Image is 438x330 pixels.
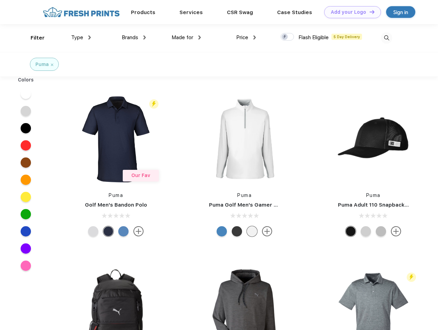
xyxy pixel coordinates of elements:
[143,35,146,40] img: dropdown.png
[237,192,252,198] a: Puma
[366,192,381,198] a: Puma
[51,64,53,66] img: filter_cancel.svg
[149,99,158,109] img: flash_active_toggle.svg
[133,226,144,236] img: more.svg
[253,35,256,40] img: dropdown.png
[232,226,242,236] div: Puma Black
[85,202,147,208] a: Golf Men's Bandon Polo
[381,32,392,44] img: desktop_search.svg
[118,226,129,236] div: Lake Blue
[407,273,416,282] img: flash_active_toggle.svg
[41,6,122,18] img: fo%20logo%202.webp
[88,226,98,236] div: High Rise
[236,34,248,41] span: Price
[109,192,123,198] a: Puma
[199,93,290,185] img: func=resize&h=266
[393,8,408,16] div: Sign in
[331,9,366,15] div: Add your Logo
[71,34,83,41] span: Type
[13,76,39,84] div: Colors
[227,9,253,15] a: CSR Swag
[391,226,401,236] img: more.svg
[262,226,272,236] img: more.svg
[122,34,138,41] span: Brands
[131,173,150,178] span: Our Fav
[172,34,193,41] span: Made for
[370,10,374,14] img: DT
[103,226,113,236] div: Navy Blazer
[209,202,318,208] a: Puma Golf Men's Gamer Golf Quarter-Zip
[346,226,356,236] div: Pma Blk with Pma Blk
[217,226,227,236] div: Bright Cobalt
[386,6,415,18] a: Sign in
[88,35,91,40] img: dropdown.png
[376,226,386,236] div: Quarry with Brt Whit
[331,34,362,40] span: 5 Day Delivery
[247,226,257,236] div: Bright White
[361,226,371,236] div: Quarry Brt Whit
[35,61,49,68] div: Puma
[31,34,45,42] div: Filter
[179,9,203,15] a: Services
[298,34,329,41] span: Flash Eligible
[198,35,201,40] img: dropdown.png
[328,93,419,185] img: func=resize&h=266
[70,93,162,185] img: func=resize&h=266
[131,9,155,15] a: Products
